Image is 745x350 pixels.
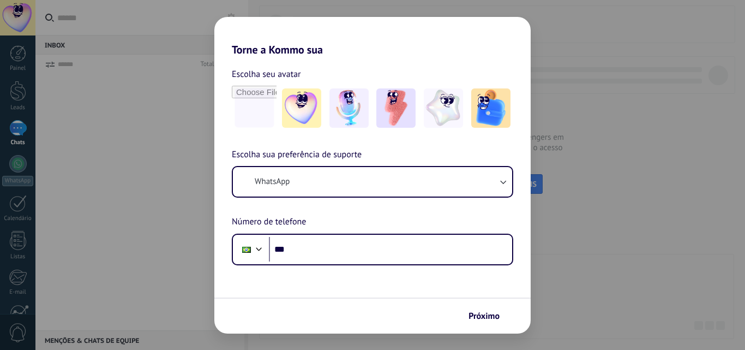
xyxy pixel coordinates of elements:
[282,88,321,128] img: -1.jpeg
[468,312,500,320] span: Próximo
[376,88,416,128] img: -3.jpeg
[255,176,290,187] span: WhatsApp
[214,17,531,56] h2: Torne a Kommo sua
[329,88,369,128] img: -2.jpeg
[233,167,512,197] button: WhatsApp
[471,88,510,128] img: -5.jpeg
[232,148,362,162] span: Escolha sua preferência de suporte
[232,67,301,81] span: Escolha seu avatar
[236,238,257,261] div: Brazil: + 55
[232,215,306,229] span: Número de telefone
[424,88,463,128] img: -4.jpeg
[464,307,514,325] button: Próximo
